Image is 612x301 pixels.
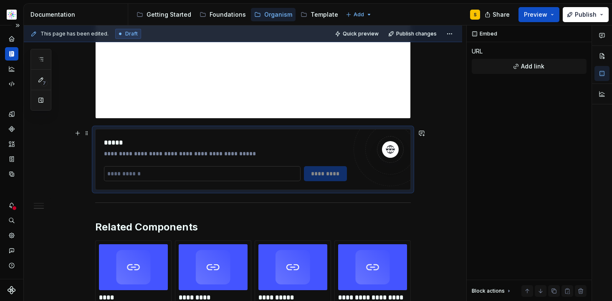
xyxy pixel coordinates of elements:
[30,10,124,19] div: Documentation
[563,7,609,22] button: Publish
[575,10,597,19] span: Publish
[258,244,327,290] img: 1693a40d-8d48-4014-895b-49fd2d889f12.png
[8,286,16,294] svg: Supernova Logo
[133,6,341,23] div: Page tree
[343,30,379,37] span: Quick preview
[480,7,515,22] button: Share
[40,30,109,37] span: This page has been edited.
[125,30,138,37] span: Draft
[472,288,505,294] div: Block actions
[133,8,195,21] a: Getting Started
[12,20,23,31] button: Expand sidebar
[5,32,18,46] a: Home
[5,107,18,121] a: Design tokens
[5,152,18,166] a: Storybook stories
[472,285,512,297] div: Block actions
[396,30,437,37] span: Publish changes
[95,220,411,234] h2: Related Components
[5,122,18,136] a: Components
[521,62,544,71] span: Add link
[343,9,374,20] button: Add
[99,244,168,290] img: 12567e72-4ba3-4c90-b4fc-883909a71100.png
[338,244,407,290] img: 52ab3504-368d-47df-a650-1243010df932.png
[7,10,17,20] img: b2369ad3-f38c-46c1-b2a2-f2452fdbdcd2.png
[5,137,18,151] a: Assets
[5,77,18,91] a: Code automation
[251,8,296,21] a: Organism
[264,10,292,19] div: Organism
[5,167,18,181] a: Data sources
[5,199,18,212] button: Notifications
[147,10,191,19] div: Getting Started
[5,47,18,61] a: Documentation
[518,7,559,22] button: Preview
[493,10,510,19] span: Share
[311,10,338,19] div: Template
[332,28,382,40] button: Quick preview
[210,10,246,19] div: Foundations
[524,10,547,19] span: Preview
[5,244,18,257] button: Contact support
[41,80,48,86] span: 7
[179,244,248,290] img: 7bae8437-9aed-4c6c-99a8-e03bf681dfc8.png
[297,8,341,21] a: Template
[386,28,440,40] button: Publish changes
[474,11,477,18] div: S
[5,229,18,242] a: Settings
[5,214,18,227] button: Search ⌘K
[354,11,364,18] span: Add
[472,59,587,74] button: Add link
[196,8,249,21] a: Foundations
[5,62,18,76] a: Analytics
[472,47,483,56] div: URL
